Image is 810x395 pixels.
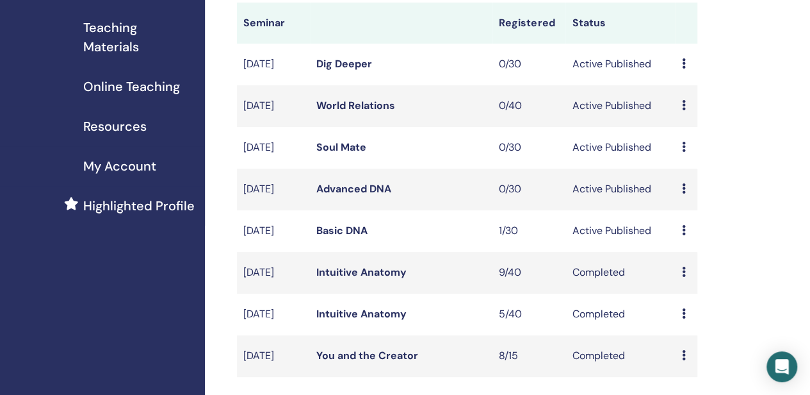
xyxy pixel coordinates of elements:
[237,169,310,210] td: [DATE]
[565,169,675,210] td: Active Published
[565,252,675,294] td: Completed
[83,196,195,215] span: Highlighted Profile
[316,57,372,71] a: Dig Deeper
[237,252,310,294] td: [DATE]
[316,307,407,321] a: Intuitive Anatomy
[492,252,565,294] td: 9/40
[316,349,418,362] a: You and the Creator
[237,85,310,127] td: [DATE]
[316,99,395,112] a: World Relations
[565,127,675,169] td: Active Published
[83,117,147,136] span: Resources
[565,335,675,377] td: Completed
[492,3,565,44] th: Registered
[237,44,310,85] td: [DATE]
[766,351,797,382] div: Open Intercom Messenger
[237,294,310,335] td: [DATE]
[316,265,407,279] a: Intuitive Anatomy
[565,294,675,335] td: Completed
[492,210,565,252] td: 1/30
[565,3,675,44] th: Status
[316,224,368,237] a: Basic DNA
[492,85,565,127] td: 0/40
[237,127,310,169] td: [DATE]
[565,85,675,127] td: Active Published
[492,294,565,335] td: 5/40
[565,44,675,85] td: Active Published
[492,335,565,377] td: 8/15
[237,210,310,252] td: [DATE]
[492,169,565,210] td: 0/30
[237,335,310,377] td: [DATE]
[492,127,565,169] td: 0/30
[316,182,391,196] a: Advanced DNA
[492,44,565,85] td: 0/30
[565,210,675,252] td: Active Published
[316,140,366,154] a: Soul Mate
[83,77,180,96] span: Online Teaching
[83,156,156,176] span: My Account
[83,18,195,56] span: Teaching Materials
[237,3,310,44] th: Seminar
